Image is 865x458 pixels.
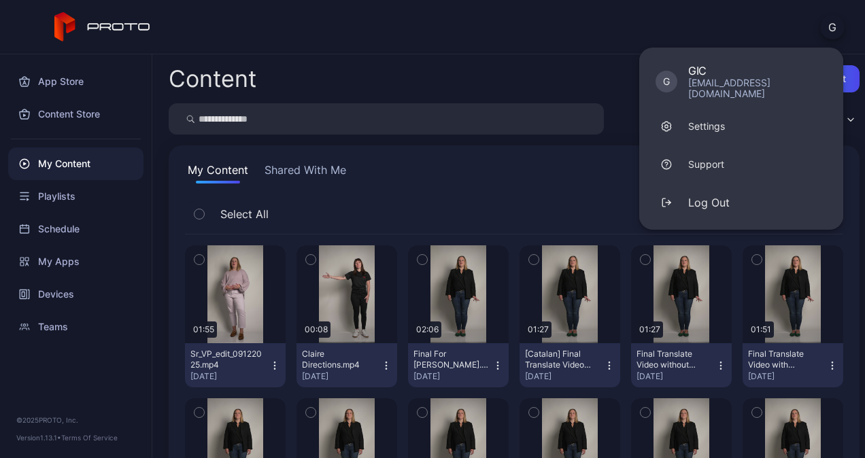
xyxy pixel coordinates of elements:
[408,343,509,387] button: Final For [PERSON_NAME].mp4[DATE]
[688,64,827,77] div: GIC
[748,349,823,370] div: Final Translate Video with Mandarin.mp4
[220,206,269,222] span: Select All
[639,107,843,145] a: Settings
[656,71,677,92] div: G
[8,180,143,213] a: Playlists
[688,194,730,211] div: Log Out
[820,15,845,39] button: G
[688,77,827,99] div: [EMAIL_ADDRESS][DOMAIN_NAME]
[743,343,843,387] button: Final Translate Video with Mandarin.mp4[DATE]
[413,349,488,370] div: Final For Janelle.mp4
[413,371,492,382] div: [DATE]
[8,278,143,311] a: Devices
[525,371,604,382] div: [DATE]
[296,343,397,387] button: Claire Directions.mp4[DATE]
[688,120,725,133] div: Settings
[16,434,61,442] span: Version 1.13.1 •
[639,56,843,107] a: GGIC[EMAIL_ADDRESS][DOMAIN_NAME]
[16,415,135,425] div: © 2025 PROTO, Inc.
[8,147,143,180] a: My Content
[637,349,711,370] div: Final Translate Video without Mandarin.mp4
[61,434,118,442] a: Terms Of Service
[525,349,600,370] div: [Catalan] Final Translate Video without Mandarin.mp4
[185,162,251,183] button: My Content
[8,65,143,98] a: App Store
[688,158,724,171] div: Support
[8,311,143,343] a: Teams
[8,98,143,130] a: Content Store
[8,213,143,245] a: Schedule
[520,343,620,387] button: [Catalan] Final Translate Video without Mandarin.mp4[DATE]
[302,349,377,370] div: Claire Directions.mp4
[190,371,269,382] div: [DATE]
[8,245,143,278] a: My Apps
[748,371,827,382] div: [DATE]
[190,349,265,370] div: Sr_VP_edit_09122025.mp4
[262,162,349,183] button: Shared With Me
[631,343,732,387] button: Final Translate Video without Mandarin.mp4[DATE]
[639,183,843,222] button: Log Out
[169,67,256,90] div: Content
[302,371,381,382] div: [DATE]
[639,145,843,183] a: Support
[637,371,715,382] div: [DATE]
[185,343,286,387] button: Sr_VP_edit_09122025.mp4[DATE]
